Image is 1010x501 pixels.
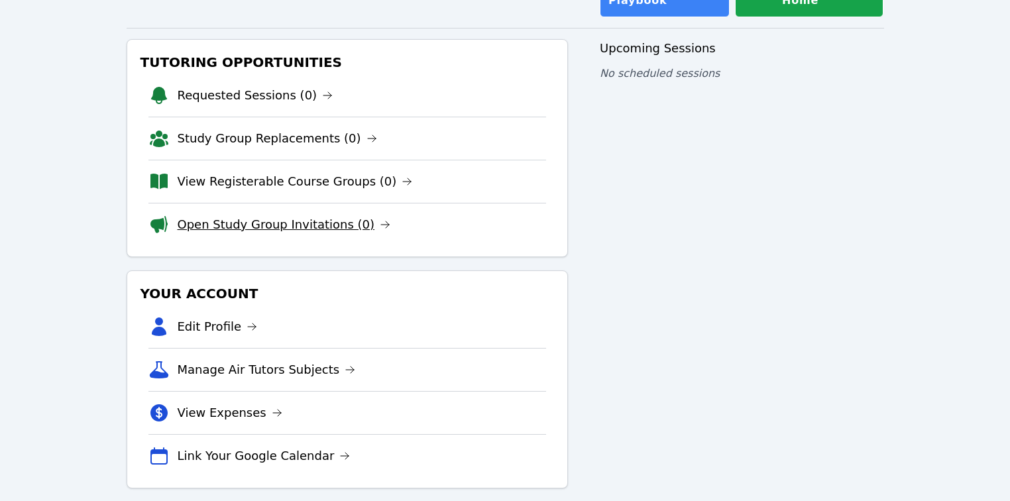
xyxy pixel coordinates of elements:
[178,215,391,234] a: Open Study Group Invitations (0)
[178,317,258,336] a: Edit Profile
[178,404,282,422] a: View Expenses
[178,86,333,105] a: Requested Sessions (0)
[178,447,351,465] a: Link Your Google Calendar
[178,361,356,379] a: Manage Air Tutors Subjects
[178,129,377,148] a: Study Group Replacements (0)
[600,39,883,58] h3: Upcoming Sessions
[178,172,413,191] a: View Registerable Course Groups (0)
[138,282,557,306] h3: Your Account
[600,67,720,80] span: No scheduled sessions
[138,50,557,74] h3: Tutoring Opportunities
